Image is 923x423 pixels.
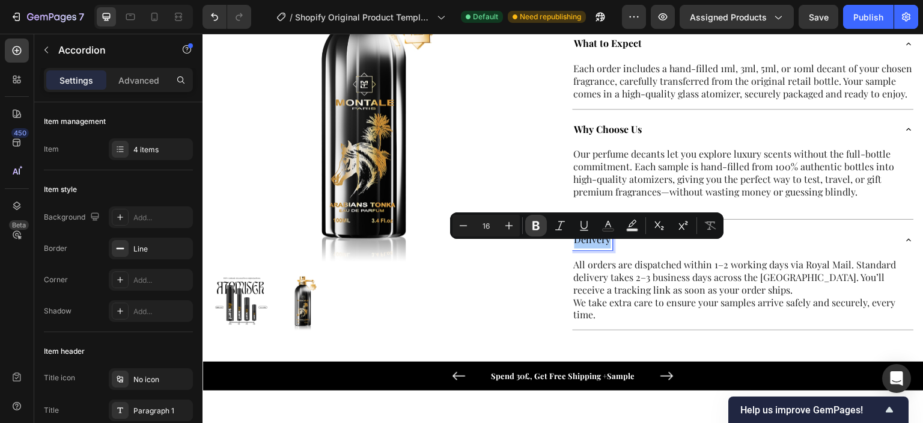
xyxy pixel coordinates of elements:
[44,306,72,316] div: Shadow
[133,212,190,223] div: Add...
[370,85,442,107] div: Rich Text Editor. Editing area: main
[133,244,190,255] div: Line
[371,225,711,262] p: All orders are dispatched within 1–2 working days via Royal Mail. Standard delivery takes 2–3 bus...
[450,212,723,239] div: Editor contextual toolbar
[372,197,409,215] p: Delivery
[882,364,911,393] div: Open Intercom Messenger
[44,405,59,416] div: Title
[455,333,474,352] button: Carousel Next Arrow
[44,372,75,383] div: Title icon
[853,11,883,23] div: Publish
[72,237,131,297] img: Arabian Tonka – Eau de Parfum – Decant Sample The Scent
[44,116,106,127] div: Item management
[843,5,894,29] button: Publish
[520,11,581,22] span: Need republishing
[740,403,897,417] button: Show survey - Help us improve GemPages!
[680,5,794,29] button: Assigned Products
[370,196,410,217] div: Rich Text Editor. Editing area: main
[58,43,160,57] p: Accordion
[740,404,882,416] span: Help us improve GemPages!
[372,3,440,16] strong: What to Expect
[371,263,711,288] p: We take extra care to ensure your samples arrive safely and securely, every time.
[5,5,90,29] button: 7
[690,11,767,23] span: Assigned Products
[59,74,93,87] p: Settings
[9,220,29,230] div: Beta
[799,5,838,29] button: Save
[118,74,159,87] p: Advanced
[809,12,829,22] span: Save
[79,10,84,24] p: 7
[44,346,85,357] div: Item header
[133,144,190,155] div: 4 items
[247,333,266,352] button: Carousel Back Arrow
[133,374,190,385] div: No icon
[44,274,68,285] div: Corner
[290,11,293,23] span: /
[44,184,77,195] div: Item style
[295,11,432,23] span: Shopify Original Product Template
[133,406,190,416] div: Paragraph 1
[203,5,251,29] div: Undo/Redo
[11,128,29,138] div: 450
[371,29,711,66] p: Each order includes a hand-filled 1ml, 3ml, 5ml, or 10ml decant of your chosen fragrance, careful...
[9,237,69,297] img: Arabian Tonka – Eau de Parfum – Decant Sample The Scent
[133,306,190,317] div: Add...
[473,11,498,22] span: Default
[44,144,59,155] div: Item
[239,336,483,348] p: Spend 30£, Get Free Shipping +Sample
[133,275,190,286] div: Add...
[372,89,440,102] strong: Why Choose Us
[44,209,102,226] div: Background
[371,114,711,177] p: Our perfume decants let you explore luxury scents without the full-bottle commitment. Each sample...
[44,243,67,254] div: Border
